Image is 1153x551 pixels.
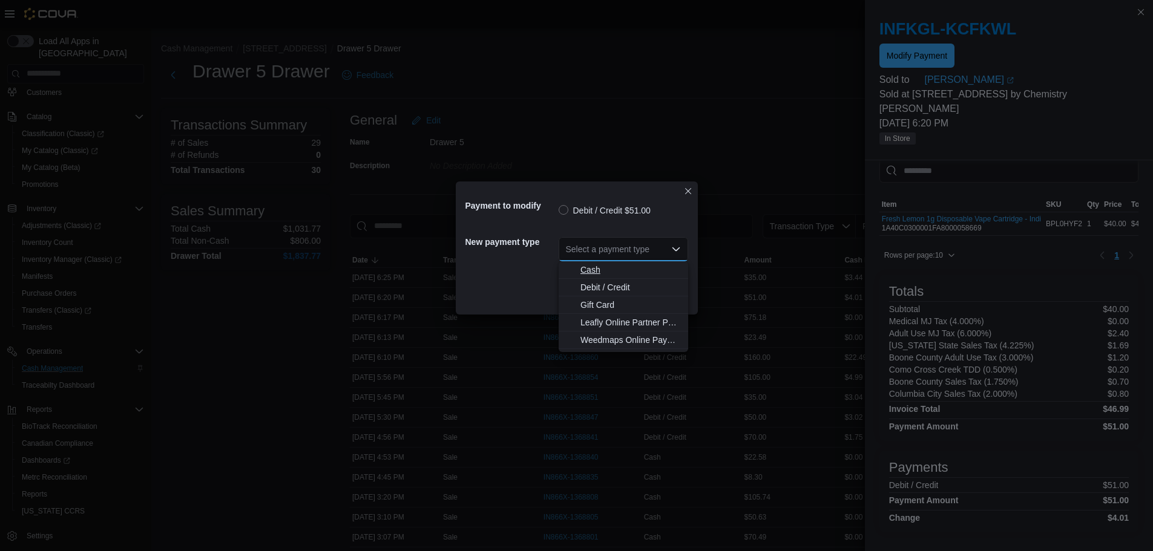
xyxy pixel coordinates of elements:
label: Debit / Credit $51.00 [559,203,651,218]
span: Cash [580,264,681,276]
div: Choose from the following options [559,261,688,349]
button: Debit / Credit [559,279,688,296]
span: Debit / Credit [580,281,681,293]
button: Close list of options [671,244,681,254]
button: Cash [559,261,688,279]
button: Leafly Online Partner Payment [559,314,688,331]
button: Weedmaps Online Payment [559,331,688,349]
span: Leafly Online Partner Payment [580,316,681,328]
span: Gift Card [580,299,681,311]
button: Gift Card [559,296,688,314]
input: Accessible screen reader label [566,242,567,256]
h5: New payment type [465,230,556,254]
button: Closes this modal window [681,184,695,198]
span: Weedmaps Online Payment [580,334,681,346]
h5: Payment to modify [465,194,556,218]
